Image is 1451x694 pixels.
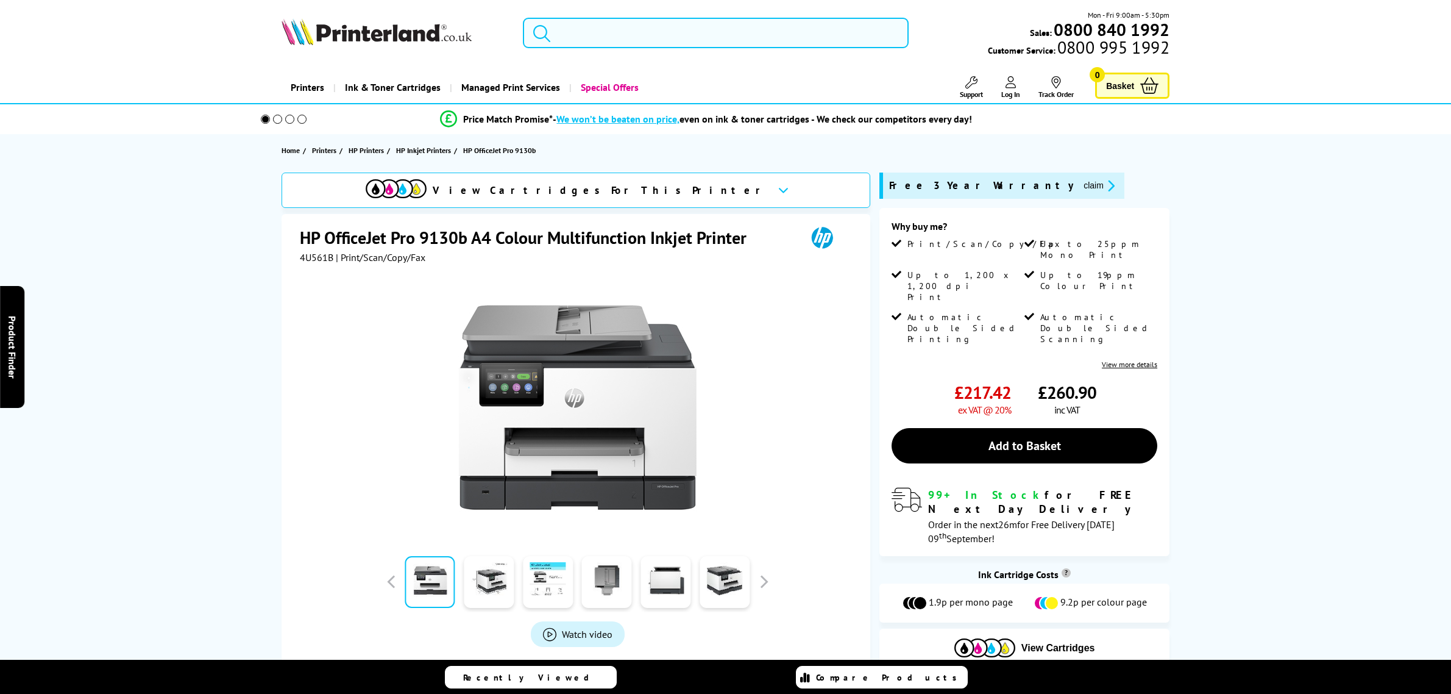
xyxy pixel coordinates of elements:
a: Managed Print Services [450,72,569,103]
span: £217.42 [954,381,1011,404]
div: modal_delivery [892,488,1157,544]
span: Support [960,90,983,99]
span: Log In [1001,90,1020,99]
a: Printerland Logo [282,18,508,48]
h1: HP OfficeJet Pro 9130b A4 Colour Multifunction Inkjet Printer [300,226,759,249]
a: HP Inkjet Printers [396,144,454,157]
div: for FREE Next Day Delivery [928,488,1157,516]
a: HP Printers [349,144,387,157]
span: Free 3 Year Warranty [889,179,1074,193]
a: Recently Viewed [445,666,617,689]
li: modal_Promise [244,109,1169,130]
span: View Cartridges [1021,643,1095,654]
span: Printers [312,144,336,157]
a: View more details [1102,360,1157,369]
span: Customer Service: [988,41,1169,56]
sup: th [939,530,946,541]
div: Why buy me? [892,220,1157,238]
img: cmyk-icon.svg [366,179,427,198]
a: Home [282,144,303,157]
span: Recently Viewed [463,672,601,683]
span: Automatic Double Sided Scanning [1040,312,1155,345]
a: HP OfficeJet Pro 9130b [463,144,539,157]
span: | Print/Scan/Copy/Fax [336,251,425,263]
button: View Cartridges [889,638,1160,658]
span: Up to 19ppm Colour Print [1040,270,1155,292]
span: Up to 25ppm Mono Print [1040,238,1155,260]
span: Order in the next for Free Delivery [DATE] 09 September! [928,518,1115,545]
span: Compare Products [816,672,963,683]
a: Track Order [1038,76,1074,99]
img: Cartridges [954,639,1015,657]
span: Ink & Toner Cartridges [345,72,441,103]
span: inc VAT [1054,404,1080,416]
a: Add to Basket [892,428,1157,463]
span: Price Match Promise* [463,113,553,125]
a: Printers [282,72,333,103]
span: 0 [1090,67,1105,82]
span: Basket [1106,77,1134,94]
span: We won’t be beaten on price, [556,113,679,125]
button: promo-description [1080,179,1118,193]
span: Automatic Double Sided Printing [907,312,1022,345]
span: HP Printers [349,144,384,157]
a: Basket 0 [1095,73,1169,99]
span: 4U561B [300,251,333,263]
div: Ink Cartridge Costs [879,568,1169,581]
span: Product Finder [6,316,18,379]
span: HP OfficeJet Pro 9130b [463,144,536,157]
a: Compare Products [796,666,968,689]
sup: Cost per page [1062,568,1071,578]
span: Sales: [1030,27,1052,38]
a: Ink & Toner Cartridges [333,72,450,103]
img: Printerland Logo [282,18,472,45]
div: - even on ink & toner cartridges - We check our competitors every day! [553,113,972,125]
span: Up to 1,200 x 1,200 dpi Print [907,270,1022,302]
span: View Cartridges For This Printer [433,184,768,197]
span: Mon - Fri 9:00am - 5:30pm [1088,9,1169,21]
span: 0800 995 1992 [1055,41,1169,53]
a: Product_All_Videos [531,621,625,647]
span: £260.90 [1038,381,1096,404]
span: 9.2p per colour page [1060,596,1147,610]
img: HP OfficeJet Pro 9130b [458,288,697,527]
a: Special Offers [569,72,648,103]
span: ex VAT @ 20% [958,404,1011,416]
a: Log In [1001,76,1020,99]
b: 0800 840 1992 [1054,18,1169,41]
span: HP Inkjet Printers [396,144,451,157]
span: 1.9p per mono page [929,596,1013,610]
span: Print/Scan/Copy/Fax [907,238,1064,249]
span: 99+ In Stock [928,488,1045,502]
span: Watch video [562,628,612,640]
a: 0800 840 1992 [1052,24,1169,35]
img: HP [794,226,850,249]
span: 26m [998,518,1017,531]
span: Home [282,144,300,157]
a: Support [960,76,983,99]
a: Printers [312,144,339,157]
